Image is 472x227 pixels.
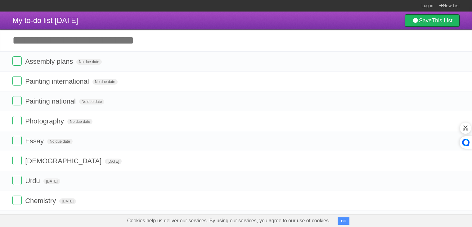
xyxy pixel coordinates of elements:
label: Done [12,196,22,205]
span: [DATE] [105,159,122,164]
span: My to-do list [DATE] [12,16,78,25]
span: Cookies help us deliver our services. By using our services, you agree to our use of cookies. [121,215,336,227]
label: Done [12,76,22,86]
span: Chemistry [25,197,57,205]
label: Done [12,136,22,145]
span: No due date [76,59,101,65]
label: Done [12,56,22,66]
span: Urdu [25,177,42,185]
label: Done [12,176,22,185]
span: No due date [67,119,92,124]
span: [DEMOGRAPHIC_DATA] [25,157,103,165]
label: Done [12,116,22,125]
label: Done [12,156,22,165]
span: [DATE] [59,198,76,204]
label: Done [12,96,22,105]
span: Painting national [25,97,77,105]
span: No due date [92,79,118,85]
span: Painting international [25,77,90,85]
span: Photography [25,117,65,125]
span: [DATE] [43,178,60,184]
a: SaveThis List [405,14,460,27]
b: This List [432,17,452,24]
span: No due date [47,139,72,144]
span: Assembly plans [25,58,74,65]
span: No due date [79,99,104,104]
button: OK [338,217,350,225]
span: Essay [25,137,45,145]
